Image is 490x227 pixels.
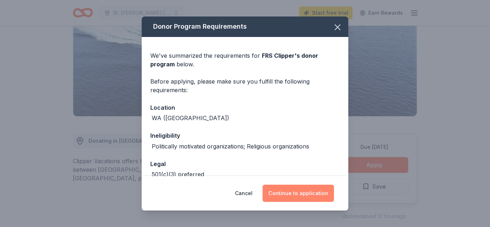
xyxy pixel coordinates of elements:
[152,170,204,179] div: 501(c)(3) preferred
[150,131,340,140] div: Ineligibility
[150,51,340,68] div: We've summarized the requirements for below.
[152,114,229,122] div: WA ([GEOGRAPHIC_DATA])
[150,77,340,94] div: Before applying, please make sure you fulfill the following requirements:
[263,185,334,202] button: Continue to application
[152,142,309,151] div: Politically motivated organizations; Religious organizations
[150,159,340,169] div: Legal
[142,16,348,37] div: Donor Program Requirements
[235,185,253,202] button: Cancel
[150,103,340,112] div: Location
